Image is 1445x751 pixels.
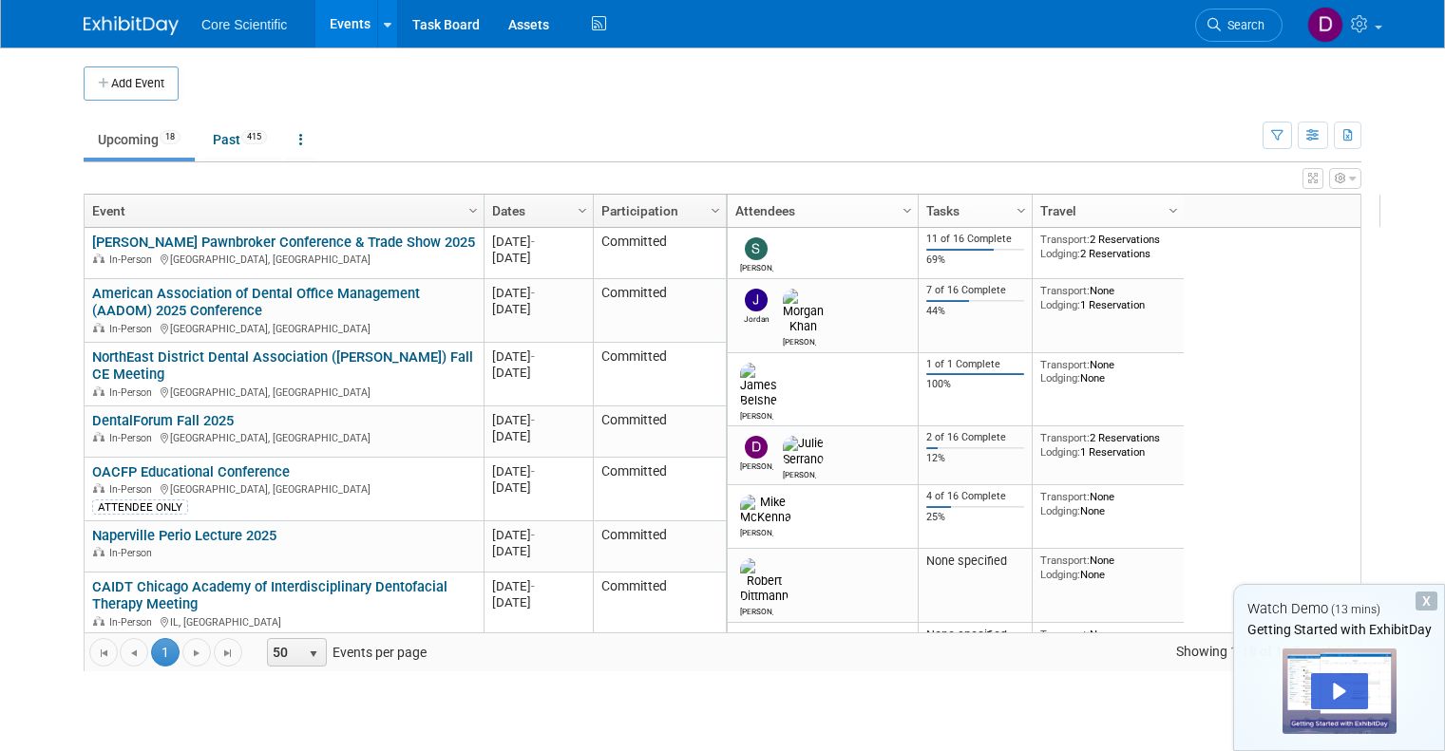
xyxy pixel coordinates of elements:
td: Committed [593,406,726,458]
div: [DATE] [492,543,584,559]
div: 100% [926,378,1025,391]
a: DentalForum Fall 2025 [92,412,234,429]
a: Travel [1040,195,1171,227]
span: Lodging: [1040,504,1080,517]
div: [GEOGRAPHIC_DATA], [GEOGRAPHIC_DATA] [92,251,475,267]
a: NorthEast District Dental Association ([PERSON_NAME]) Fall CE Meeting [92,348,473,384]
td: Committed [593,228,726,279]
div: 11 of 16 Complete [926,233,1025,246]
a: Go to the next page [182,638,211,667]
a: Participation [601,195,713,227]
img: Robert Dittmann [740,558,789,604]
div: Play [1311,673,1368,709]
div: Morgan Khan [783,334,816,347]
span: Transport: [1040,431,1090,444]
div: Robert Dittmann [740,604,773,616]
span: Lodging: [1040,298,1080,311]
img: Dan Boro [745,436,768,459]
div: Julie Serrano [783,467,816,479]
div: [DATE] [492,250,584,266]
span: Search [1221,18,1264,32]
div: ATTENDEE ONLY [92,499,188,515]
div: [DATE] [492,234,584,250]
span: (13 mins) [1331,603,1380,616]
span: Go to the last page [220,646,236,661]
div: 25% [926,511,1025,524]
div: Mike McKenna [740,525,773,537]
span: Transport: [1040,490,1090,503]
span: - [531,235,535,249]
span: Core Scientific [201,17,287,32]
div: None specified [926,554,1025,569]
a: Column Settings [1164,195,1185,223]
span: - [531,349,535,364]
span: Column Settings [575,203,590,218]
span: In-Person [109,386,158,399]
a: [PERSON_NAME] Pawnbroker Conference & Trade Show 2025 [92,234,475,251]
a: Attendees [735,195,905,227]
div: [DATE] [492,285,584,301]
span: Column Settings [900,203,915,218]
span: Transport: [1040,554,1090,567]
a: Go to the last page [214,638,242,667]
div: [DATE] [492,412,584,428]
div: Watch Demo [1234,599,1444,619]
span: In-Person [109,547,158,559]
div: 2 Reservations 2 Reservations [1040,233,1177,260]
div: 2 Reservations 1 Reservation [1040,431,1177,459]
span: Transport: [1040,284,1090,297]
td: Committed [593,343,726,406]
div: 2 of 16 Complete [926,431,1025,444]
div: 44% [926,305,1025,318]
a: Event [92,195,471,227]
a: Column Settings [573,195,594,223]
a: Naperville Perio Lecture 2025 [92,527,276,544]
span: Showing 1-18 of 18 Event(s) [1159,638,1360,665]
span: select [306,647,321,662]
div: [DATE] [492,479,584,496]
span: Column Settings [466,203,481,218]
span: Transport: [1040,233,1090,246]
span: Column Settings [1014,203,1029,218]
a: Column Settings [464,195,485,223]
a: Search [1195,9,1283,42]
div: [DATE] [492,578,584,594]
div: [DATE] [492,348,584,365]
img: Sam Robinson [745,237,768,260]
span: 415 [241,130,267,144]
td: Committed [593,458,726,521]
div: Dan Boro [740,459,773,471]
a: OACFP Educational Conference [92,463,290,480]
a: Dates [492,195,580,227]
div: None None [1040,554,1177,581]
td: Committed [593,279,726,343]
div: None specified [926,628,1025,643]
div: [DATE] [492,301,584,317]
div: 7 of 16 Complete [926,284,1025,297]
span: - [531,286,535,300]
span: In-Person [109,483,158,496]
a: Column Settings [706,195,727,223]
img: James Belshe [740,363,777,408]
span: Go to the next page [189,646,204,661]
div: [DATE] [492,428,584,444]
span: Go to the first page [96,646,111,661]
div: None 1 Reservation [1040,284,1177,311]
a: Column Settings [1012,195,1033,223]
span: - [531,528,535,542]
div: [DATE] [492,594,584,610]
img: Jordan McCullough [745,289,768,311]
span: Column Settings [1166,203,1181,218]
img: In-Person Event [93,432,105,441]
span: Column Settings [708,203,723,218]
div: [GEOGRAPHIC_DATA], [GEOGRAPHIC_DATA] [92,320,475,336]
a: Past415 [199,122,281,158]
span: In-Person [109,253,158,266]
div: [GEOGRAPHIC_DATA], [GEOGRAPHIC_DATA] [92,480,475,497]
img: Julie Serrano [783,436,824,466]
img: In-Person Event [93,547,105,556]
div: [DATE] [492,365,584,381]
div: 1 of 1 Complete [926,358,1025,371]
span: In-Person [109,432,158,444]
span: 50 [268,639,300,666]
